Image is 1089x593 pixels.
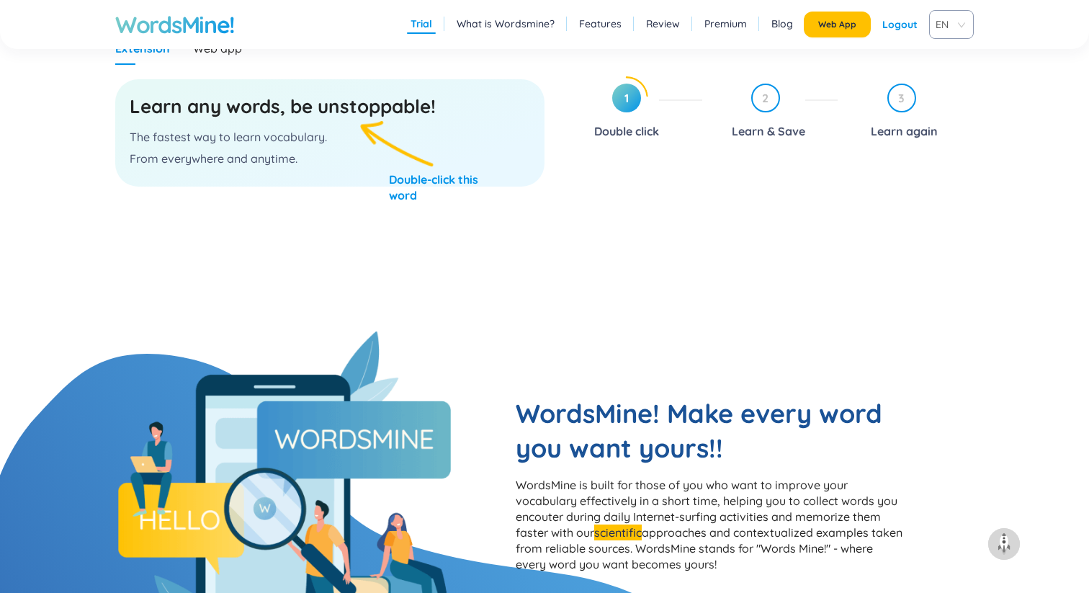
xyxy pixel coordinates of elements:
[936,14,962,35] span: EN
[516,477,905,572] p: WordsMine is built for those of you who want to improve your vocabulary effectively in a short ti...
[594,120,659,143] div: Double click
[516,396,905,465] h2: WordsMine! Make every word you want yours!!
[992,532,1016,556] img: to top
[612,84,641,112] span: 1
[804,12,871,37] button: Web App
[704,17,747,31] a: Premium
[115,10,235,39] a: WordsMine!
[714,84,838,143] div: 2Learn & Save
[411,17,432,31] a: Trial
[457,17,555,31] a: What is Wordsmine?
[771,17,793,31] a: Blog
[579,17,622,31] a: Features
[882,12,918,37] div: Logout
[130,151,530,166] p: From everywhere and anytime.
[753,85,779,111] span: 2
[646,17,680,31] a: Review
[849,84,974,143] div: 3Learn again
[818,19,856,30] span: Web App
[566,84,702,143] div: 1Double click
[594,525,642,540] wordsmine: scientific
[871,120,938,143] div: Learn again
[889,85,915,111] span: 3
[130,94,530,120] h3: Learn any words, be unstoppable!
[130,129,530,145] p: The fastest way to learn vocabulary.
[732,120,805,143] div: Learn & Save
